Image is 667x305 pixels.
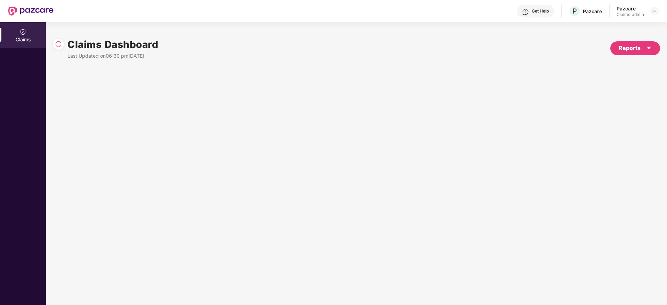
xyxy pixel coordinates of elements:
div: Pazcare [583,8,602,15]
span: caret-down [646,45,652,51]
span: P [572,7,577,15]
div: Claims_admin [617,12,644,17]
img: svg+xml;base64,PHN2ZyBpZD0iUmVsb2FkLTMyeDMyIiB4bWxucz0iaHR0cDovL3d3dy53My5vcmcvMjAwMC9zdmciIHdpZH... [55,41,62,48]
h1: Claims Dashboard [67,37,158,52]
div: Reports [619,44,652,52]
img: svg+xml;base64,PHN2ZyBpZD0iQ2xhaW0iIHhtbG5zPSJodHRwOi8vd3d3LnczLm9yZy8yMDAwL3N2ZyIgd2lkdGg9IjIwIi... [19,28,26,35]
img: New Pazcare Logo [8,7,54,16]
div: Get Help [532,8,549,14]
div: Pazcare [617,5,644,12]
img: svg+xml;base64,PHN2ZyBpZD0iRHJvcGRvd24tMzJ4MzIiIHhtbG5zPSJodHRwOi8vd3d3LnczLm9yZy8yMDAwL3N2ZyIgd2... [652,8,657,14]
div: Last Updated on 06:30 pm[DATE] [67,52,158,60]
img: svg+xml;base64,PHN2ZyBpZD0iSGVscC0zMngzMiIgeG1sbnM9Imh0dHA6Ly93d3cudzMub3JnLzIwMDAvc3ZnIiB3aWR0aD... [522,8,529,15]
